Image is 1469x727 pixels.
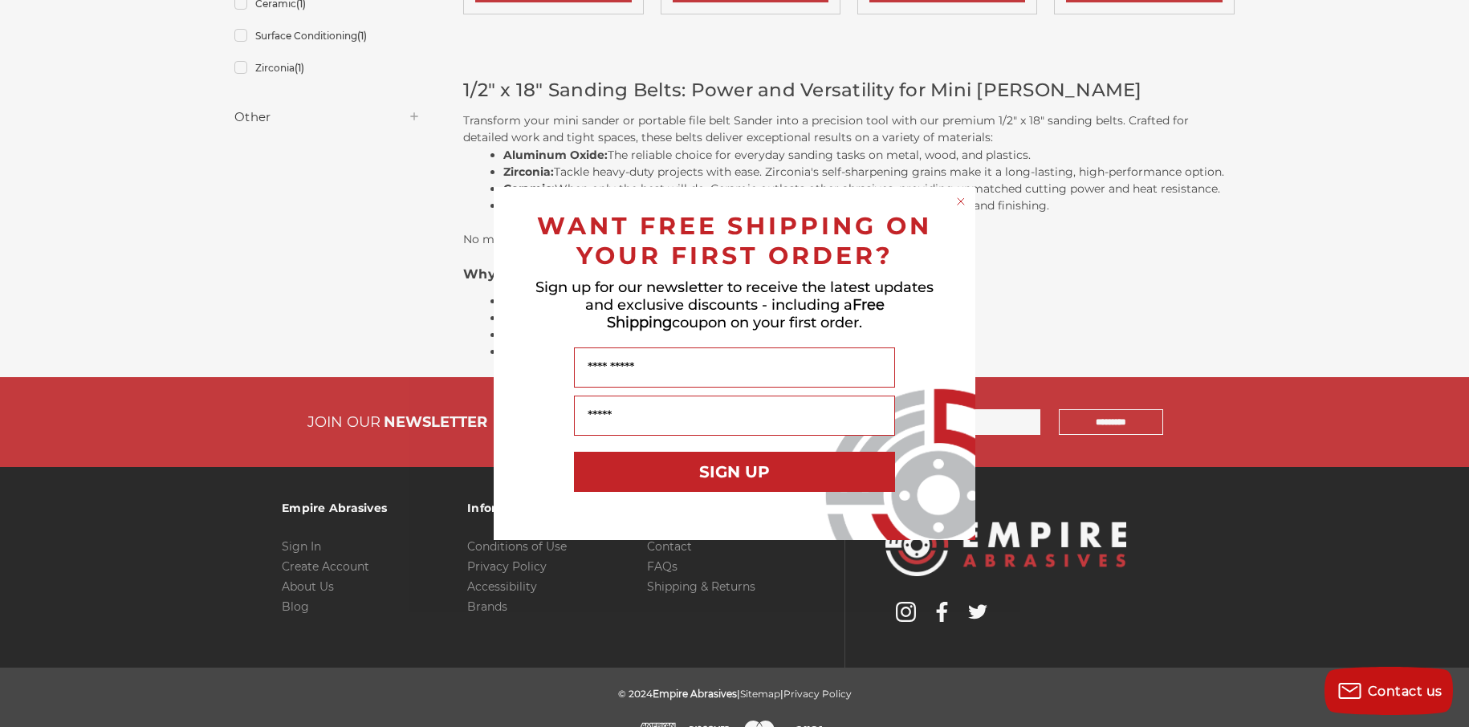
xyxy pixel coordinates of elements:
button: Contact us [1325,667,1453,715]
button: Close dialog [953,193,969,209]
span: Contact us [1368,684,1443,699]
span: Sign up for our newsletter to receive the latest updates and exclusive discounts - including a co... [535,278,934,331]
span: Free Shipping [607,296,885,331]
span: WANT FREE SHIPPING ON YOUR FIRST ORDER? [537,211,932,270]
button: SIGN UP [574,452,895,492]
